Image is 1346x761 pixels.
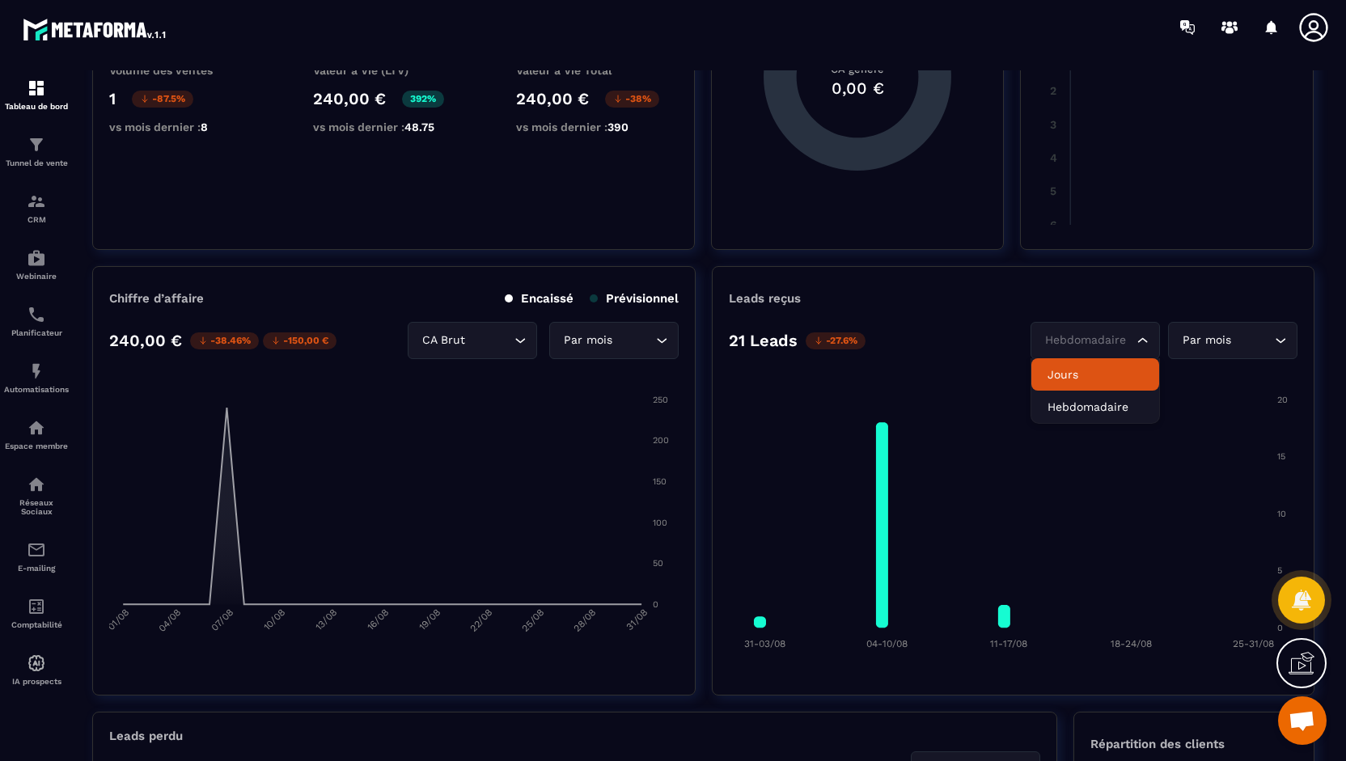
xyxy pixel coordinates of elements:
[132,91,193,108] p: -87.5%
[27,78,46,98] img: formation
[653,435,669,446] tspan: 200
[990,638,1027,649] tspan: 11-17/08
[26,26,39,39] img: logo_orange.svg
[26,42,39,55] img: website_grey.svg
[729,291,801,306] p: Leads reçus
[418,332,468,349] span: CA Brut
[1048,366,1143,383] p: Jours
[516,89,589,108] p: 240,00 €
[1050,151,1057,164] tspan: 4
[263,332,336,349] p: -150,00 €
[468,332,510,349] input: Search for option
[27,192,46,211] img: formation
[653,599,658,610] tspan: 0
[201,95,248,106] div: Mots-clés
[1168,322,1297,359] div: Search for option
[156,607,183,634] tspan: 04/08
[1050,184,1056,197] tspan: 5
[616,332,652,349] input: Search for option
[365,607,391,633] tspan: 16/08
[1050,118,1056,131] tspan: 3
[313,64,475,77] p: Valeur à Vie (LTV)
[83,95,125,106] div: Domaine
[27,653,46,673] img: automations
[4,328,69,337] p: Planificateur
[42,42,183,55] div: Domaine: [DOMAIN_NAME]
[1277,623,1283,633] tspan: 0
[468,607,494,634] tspan: 22/08
[519,607,546,634] tspan: 25/08
[408,322,537,359] div: Search for option
[4,463,69,528] a: social-networksocial-networkRéseaux Sociaux
[184,94,197,107] img: tab_keywords_by_traffic_grey.svg
[4,123,69,180] a: formationformationTunnel de vente
[4,385,69,394] p: Automatisations
[109,120,271,133] p: vs mois dernier :
[1233,638,1274,649] tspan: 25-31/08
[313,89,386,108] p: 240,00 €
[313,607,339,633] tspan: 13/08
[1179,332,1234,349] span: Par mois
[4,406,69,463] a: automationsautomationsEspace membre
[27,597,46,616] img: accountant
[27,361,46,381] img: automations
[4,159,69,167] p: Tunnel de vente
[109,729,183,743] p: Leads perdu
[313,120,475,133] p: vs mois dernier :
[27,135,46,154] img: formation
[4,620,69,629] p: Comptabilité
[109,89,116,108] p: 1
[1234,332,1271,349] input: Search for option
[4,498,69,516] p: Réseaux Sociaux
[417,607,442,633] tspan: 19/08
[653,395,668,405] tspan: 250
[653,518,667,528] tspan: 100
[209,607,235,634] tspan: 07/08
[4,236,69,293] a: automationsautomationsWebinaire
[4,102,69,111] p: Tableau de bord
[1050,218,1057,231] tspan: 6
[549,322,679,359] div: Search for option
[806,332,866,349] p: -27.6%
[23,15,168,44] img: logo
[560,332,616,349] span: Par mois
[1277,451,1285,462] tspan: 15
[190,332,259,349] p: -38.46%
[109,331,182,350] p: 240,00 €
[45,26,79,39] div: v 4.0.24
[4,272,69,281] p: Webinaire
[4,677,69,686] p: IA prospects
[1048,399,1143,415] p: Hebdomadaire
[505,291,574,306] p: Encaissé
[201,120,208,133] span: 8
[4,442,69,450] p: Espace membre
[607,120,629,133] span: 390
[402,91,444,108] p: 392%
[571,607,598,634] tspan: 28/08
[261,607,287,633] tspan: 10/08
[744,638,785,649] tspan: 31-03/08
[653,476,667,487] tspan: 150
[4,585,69,641] a: accountantaccountantComptabilité
[1277,395,1288,405] tspan: 20
[4,293,69,349] a: schedulerschedulerPlanificateur
[866,638,908,649] tspan: 04-10/08
[653,558,663,569] tspan: 50
[4,564,69,573] p: E-mailing
[4,215,69,224] p: CRM
[1090,737,1297,751] p: Répartition des clients
[4,180,69,236] a: formationformationCRM
[27,305,46,324] img: scheduler
[1278,696,1327,745] a: Ouvrir le chat
[4,66,69,123] a: formationformationTableau de bord
[4,528,69,585] a: emailemailE-mailing
[1031,322,1160,359] div: Search for option
[27,248,46,268] img: automations
[27,475,46,494] img: social-network
[1277,565,1282,576] tspan: 5
[27,540,46,560] img: email
[1041,332,1133,349] input: Search for option
[516,120,678,133] p: vs mois dernier :
[27,418,46,438] img: automations
[729,331,798,350] p: 21 Leads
